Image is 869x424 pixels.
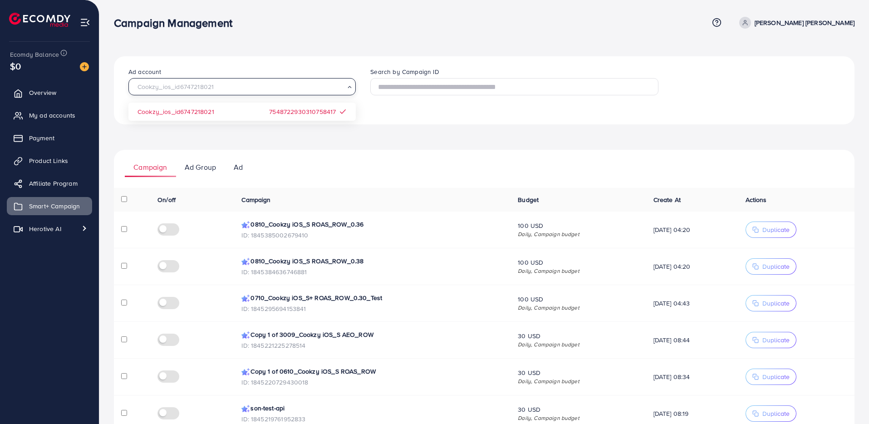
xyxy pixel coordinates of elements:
span: [DATE] 08:34 [653,372,731,381]
a: Smart+ Campaign [7,197,92,215]
button: Duplicate [746,258,796,275]
span: [DATE] 08:19 [653,409,731,418]
button: Duplicate [746,369,796,385]
img: campaign smart+ [241,295,250,303]
span: Affiliate Program [29,179,78,188]
span: Daily, Campaign budget [518,267,638,275]
img: campaign smart+ [241,221,250,229]
p: ID: 1845220729430018 [241,377,503,388]
button: Duplicate [746,295,796,311]
p: ID: 1845295694153841 [241,303,503,314]
p: ID: 1845384636746881 [241,266,503,277]
span: Duplicate [762,262,790,271]
span: Duplicate [762,299,790,308]
p: son-test-api [241,403,503,414]
span: Create At [653,195,681,204]
p: ID: 1845385002679410 [241,230,503,241]
span: 7548722930310758417 [269,107,336,116]
span: Ecomdy Balance [10,50,59,59]
span: 100 USD [518,221,638,230]
span: My ad accounts [29,111,75,120]
span: $0 [10,59,21,73]
span: Daily, Campaign budget [518,414,638,422]
div: Search for option [128,78,356,95]
p: [PERSON_NAME] [PERSON_NAME] [755,17,854,28]
span: 30 USD [518,331,638,340]
span: Duplicate [762,335,790,345]
p: 0810_Cookzy iOS_S ROAS_ROW_0.38 [241,256,503,266]
span: Daily, Campaign budget [518,377,638,385]
a: My ad accounts [7,106,92,124]
span: 30 USD [518,405,638,414]
span: Cookzy_ios_id6747218021 [137,107,214,116]
img: campaign smart+ [241,368,250,376]
a: Overview [7,84,92,102]
span: On/off [157,195,176,204]
span: Daily, Campaign budget [518,304,638,311]
span: 100 USD [518,258,638,267]
img: campaign smart+ [241,331,250,340]
span: [DATE] 04:20 [653,225,731,234]
span: Product Links [29,156,68,165]
p: 0710_Cookzy iOS_S+ ROAS_ROW_0.30_Test [241,292,503,303]
p: ID: 1845221225278514 [241,340,503,351]
a: Product Links [7,152,92,170]
button: Duplicate [746,222,796,238]
span: Overview [29,88,56,97]
span: Duplicate [762,409,790,418]
h3: Campaign Management [114,16,240,30]
span: Campaign [241,195,270,204]
img: campaign smart+ [241,405,250,413]
span: [DATE] 04:43 [653,299,731,308]
img: menu [80,17,90,28]
p: 0810_Cookzy iOS_S ROAS_ROW_0.36 [241,219,503,230]
p: Ad Group [185,162,216,173]
span: 30 USD [518,368,638,377]
p: Campaign [133,162,167,173]
span: Daily, Campaign budget [518,340,638,348]
span: [DATE] 08:44 [653,335,731,345]
img: campaign smart+ [241,258,250,266]
img: image [80,62,89,71]
span: Herotive AI [29,224,61,233]
a: Payment [7,129,92,147]
span: 100 USD [518,295,638,304]
a: Affiliate Program [7,174,92,192]
a: [PERSON_NAME] [PERSON_NAME] [736,17,854,29]
button: Duplicate [746,332,796,348]
img: logo [9,13,70,27]
iframe: Chat [830,383,862,417]
label: Ad account [128,67,162,76]
span: Smart+ Campaign [29,202,80,211]
button: Duplicate [746,405,796,422]
input: Search for option [133,81,344,93]
a: Herotive AI [7,220,92,238]
span: Budget [518,195,539,204]
span: Daily, Campaign budget [518,230,638,238]
span: [DATE] 04:20 [653,262,731,271]
span: Payment [29,133,54,143]
p: Copy 1 of 0610_Cookzy iOS_S ROAS_ROW [241,366,503,377]
p: Ad [234,162,243,173]
span: Duplicate [762,372,790,381]
label: Search by Campaign ID [370,67,439,76]
span: Actions [746,195,767,204]
span: Duplicate [762,225,790,234]
p: Copy 1 of 3009_Cookzy iOS_S AEO_ROW [241,329,503,340]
